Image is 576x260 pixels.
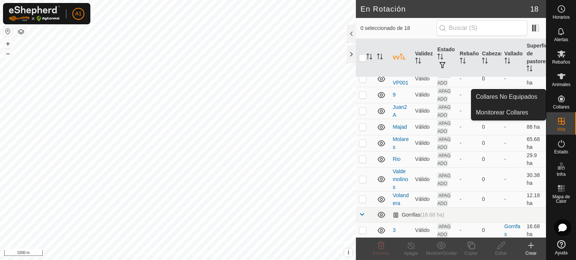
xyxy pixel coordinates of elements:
a: Ayuda [546,237,576,258]
span: Horarios [553,15,570,19]
td: 0 [479,151,501,167]
input: Buscar (S) [436,20,527,36]
td: 139.99 ha [523,87,546,103]
td: Válido [412,167,435,191]
td: 16.68 ha [523,222,546,238]
div: Gorrifas [393,212,444,218]
td: - [501,87,524,103]
a: 9 [393,92,396,98]
button: + [3,39,12,48]
span: APAGADO [437,172,451,187]
p-sorticon: Activar para ordenar [437,55,443,61]
button: i [344,248,352,257]
th: Rebaño [457,39,479,77]
td: 0 [479,87,501,103]
span: Monitorear Collares [476,108,528,117]
span: APAGADO [437,192,451,207]
div: Editar [486,250,516,257]
td: Válido [412,191,435,207]
th: Cabezas [479,39,501,77]
p-sorticon: Activar para ordenar [460,59,466,65]
span: i [348,249,349,256]
td: - [501,151,524,167]
p-sorticon: Activar para ordenar [482,59,488,65]
button: Capas del Mapa [16,27,25,36]
th: Validez [412,39,435,77]
span: Eliminar [373,251,389,256]
button: – [3,49,12,58]
td: 53.06 ha [523,71,546,87]
p-sorticon: Activar para ordenar [400,55,406,61]
div: - [460,75,476,83]
td: Válido [412,103,435,119]
a: Rio [393,156,400,162]
th: VV [390,39,412,77]
span: Animales [552,82,570,87]
a: Juan2A [393,104,407,118]
td: 65.68 ha [523,135,546,151]
p-sorticon: Activar para ordenar [377,55,383,61]
span: Infra [556,172,565,177]
td: 0 [479,135,501,151]
span: APAGADO [437,223,451,238]
span: (16.68 ha) [420,212,444,218]
span: 0 seleccionado de 18 [360,24,436,32]
a: Política de Privacidad [139,250,182,257]
div: - [460,195,476,203]
div: - [460,107,476,115]
th: Estado [434,39,457,77]
a: Molares [393,136,409,150]
div: - [460,123,476,131]
span: Collares [553,105,569,109]
div: - [460,175,476,183]
td: 0 [479,191,501,207]
td: 0 [479,119,501,135]
td: - [501,71,524,87]
div: - [460,91,476,99]
img: Logo Gallagher [9,6,60,21]
td: Válido [412,71,435,87]
a: 3 [393,227,396,233]
span: Estado [554,150,568,154]
td: 88 ha [523,119,546,135]
span: 18 [530,3,538,15]
span: A1 [75,10,81,18]
p-sorticon: Activar para ordenar [366,55,372,61]
span: Alertas [554,37,568,42]
td: 29.9 ha [523,151,546,167]
span: APAGADO [437,104,451,118]
td: Válido [412,135,435,151]
div: Mostrar/Ocultar [426,250,456,257]
td: Válido [412,87,435,103]
td: - [501,191,524,207]
td: 0 [479,167,501,191]
div: - [460,226,476,234]
td: 0 [479,222,501,238]
p-sorticon: Activar para ordenar [504,59,510,65]
td: - [501,135,524,151]
td: 0 [479,71,501,87]
a: Monitorear Collares [471,105,546,120]
td: - [501,119,524,135]
p-sorticon: Activar para ordenar [415,59,421,65]
td: - [501,167,524,191]
th: Superficie de pastoreo [523,39,546,77]
td: Válido [412,151,435,167]
td: Válido [412,222,435,238]
span: Collares No Equipados [476,92,537,101]
div: - [460,139,476,147]
a: Majad [393,124,407,130]
div: Crear [516,250,546,257]
span: Rebaños [552,60,570,64]
th: Vallado [501,39,524,77]
a: Gorrifas [504,223,520,237]
h2: En Rotación [360,4,530,13]
a: Contáctenos [192,250,217,257]
div: - [460,155,476,163]
span: APAGADO [437,120,451,134]
li: Collares No Equipados [471,89,546,104]
span: APAGADO [437,88,451,102]
span: Mapa de Calor [548,195,574,204]
td: 12.18 ha [523,191,546,207]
